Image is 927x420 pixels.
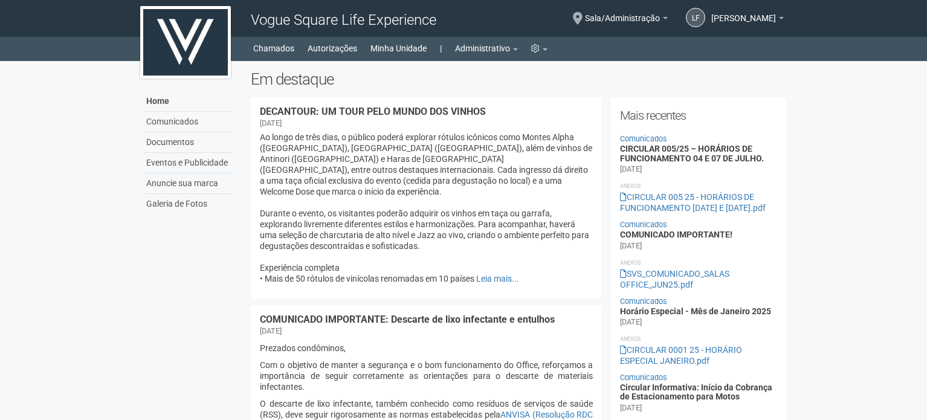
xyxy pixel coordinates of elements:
h2: Mais recentes [620,106,778,124]
a: Chamados [253,40,294,57]
a: COMUNICADO IMPORTANTE: Descarte de lixo infectante e entulhos [260,314,555,325]
a: CIRCULAR 0001 25 - HORÁRIO ESPECIAL JANEIRO.pdf [620,345,742,366]
a: CIRCULAR 005 25 - HORÁRIOS DE FUNCIONAMENTO [DATE] E [DATE].pdf [620,192,766,213]
a: Administrativo [455,40,518,57]
div: [DATE] [620,317,642,328]
a: Configurações [531,40,547,57]
a: Galeria de Fotos [143,194,233,214]
li: Anexos [620,181,778,192]
a: Leia mais... [476,274,519,283]
a: LF [686,8,705,27]
a: Documentos [143,132,233,153]
p: Com o objetivo de manter a segurança e o bom funcionamento do Office, reforçamos a importância de... [260,360,593,392]
a: Comunicados [143,112,233,132]
p: Ao longo de três dias, o público poderá explorar rótulos icônicos como Montes Alpha ([GEOGRAPHIC_... [260,132,593,284]
span: Vogue Square Life Experience [251,11,436,28]
a: Circular Informativa: Início da Cobrança de Estacionamento para Motos [620,383,772,401]
a: Comunicados [620,297,667,306]
img: logo.jpg [140,6,231,79]
a: [PERSON_NAME] [711,15,784,25]
div: [DATE] [260,326,282,337]
a: Comunicados [620,373,667,382]
a: Comunicados [620,134,667,143]
a: Home [143,91,233,112]
span: Sala/Administração [585,2,660,23]
div: [DATE] [260,118,282,129]
a: Eventos e Publicidade [143,153,233,173]
li: Anexos [620,257,778,268]
span: Letícia Florim [711,2,776,23]
li: Anexos [620,334,778,344]
a: Horário Especial - Mês de Janeiro 2025 [620,306,771,316]
div: [DATE] [620,402,642,413]
div: [DATE] [620,241,642,251]
div: [DATE] [620,164,642,175]
a: Autorizações [308,40,357,57]
a: Sala/Administração [585,15,668,25]
a: Anuncie sua marca [143,173,233,194]
a: CIRCULAR 005/25 – HORÁRIOS DE FUNCIONAMENTO 04 E 07 DE JULHO. [620,144,764,163]
p: Prezados condôminos, [260,343,593,354]
a: COMUNICADO IMPORTANTE! [620,230,732,239]
a: | [440,40,442,57]
h2: Em destaque [251,70,787,88]
a: Minha Unidade [370,40,427,57]
a: DECANTOUR: UM TOUR PELO MUNDO DOS VINHOS [260,106,486,117]
a: SVS_COMUNICADO_SALAS OFFICE_JUN25.pdf [620,269,729,289]
a: Comunicados [620,220,667,229]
